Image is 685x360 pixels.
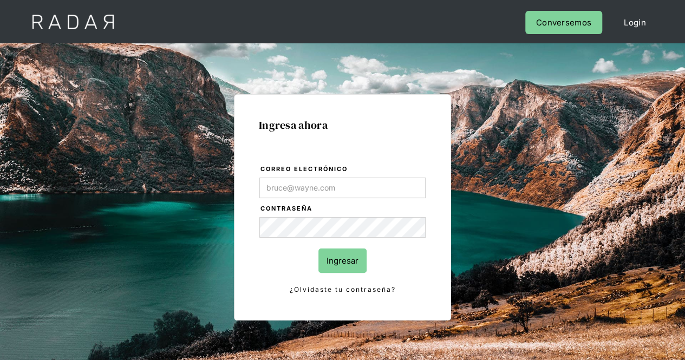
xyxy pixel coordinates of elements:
label: Correo electrónico [260,164,426,175]
label: Contraseña [260,204,426,214]
a: Conversemos [525,11,602,34]
h1: Ingresa ahora [259,119,426,131]
input: Ingresar [318,248,367,273]
a: ¿Olvidaste tu contraseña? [259,284,426,296]
form: Login Form [259,163,426,296]
input: bruce@wayne.com [259,178,426,198]
a: Login [613,11,657,34]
